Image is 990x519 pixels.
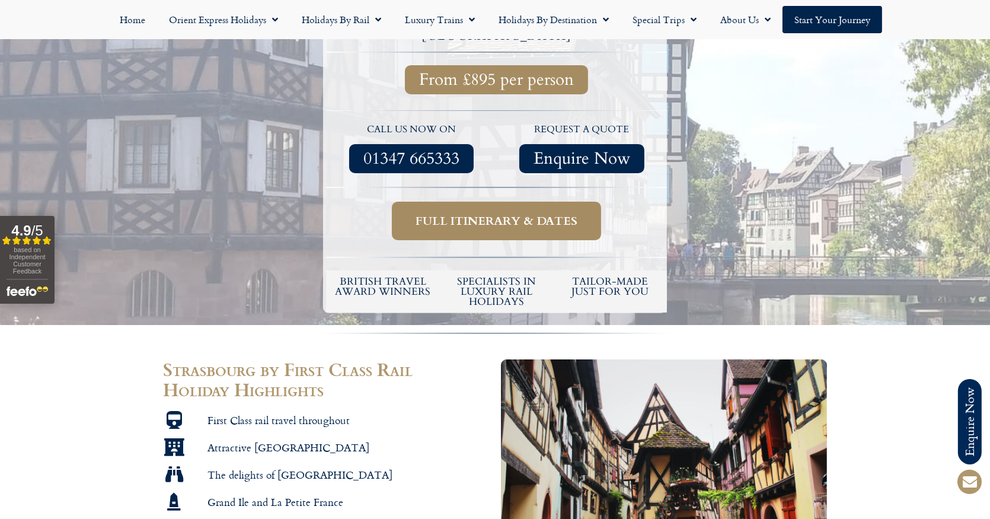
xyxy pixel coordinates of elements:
[487,6,621,33] a: Holidays by Destination
[416,214,577,228] span: Full itinerary & dates
[349,144,474,173] a: 01347 665333
[393,6,487,33] a: Luxury Trains
[332,122,491,138] p: call us now on
[446,276,548,307] h6: Specialists in luxury rail holidays
[783,6,882,33] a: Start your Journey
[392,202,601,240] a: Full itinerary & dates
[405,65,588,94] a: From £895 per person
[205,468,393,482] span: The delights of [GEOGRAPHIC_DATA]
[363,151,459,166] span: 01347 665333
[205,441,370,454] span: Attractive [GEOGRAPHIC_DATA]
[708,6,783,33] a: About Us
[6,6,984,33] nav: Menu
[621,6,708,33] a: Special Trips
[519,144,644,173] a: Enquire Now
[163,359,489,380] h2: Strasbourg by First Class Rail
[534,151,630,166] span: Enquire Now
[503,122,662,138] p: request a quote
[419,72,574,87] span: From £895 per person
[290,6,393,33] a: Holidays by Rail
[163,380,489,400] h2: Holiday Highlights
[559,276,661,297] h5: tailor-made just for you
[108,6,157,33] a: Home
[205,413,350,427] span: First Class rail travel throughout
[332,276,434,297] h5: British Travel Award winners
[157,6,290,33] a: Orient Express Holidays
[328,17,665,42] h4: Enjoy the history and heritage of the [GEOGRAPHIC_DATA]
[205,495,344,509] span: Grand Ile and La Petite France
